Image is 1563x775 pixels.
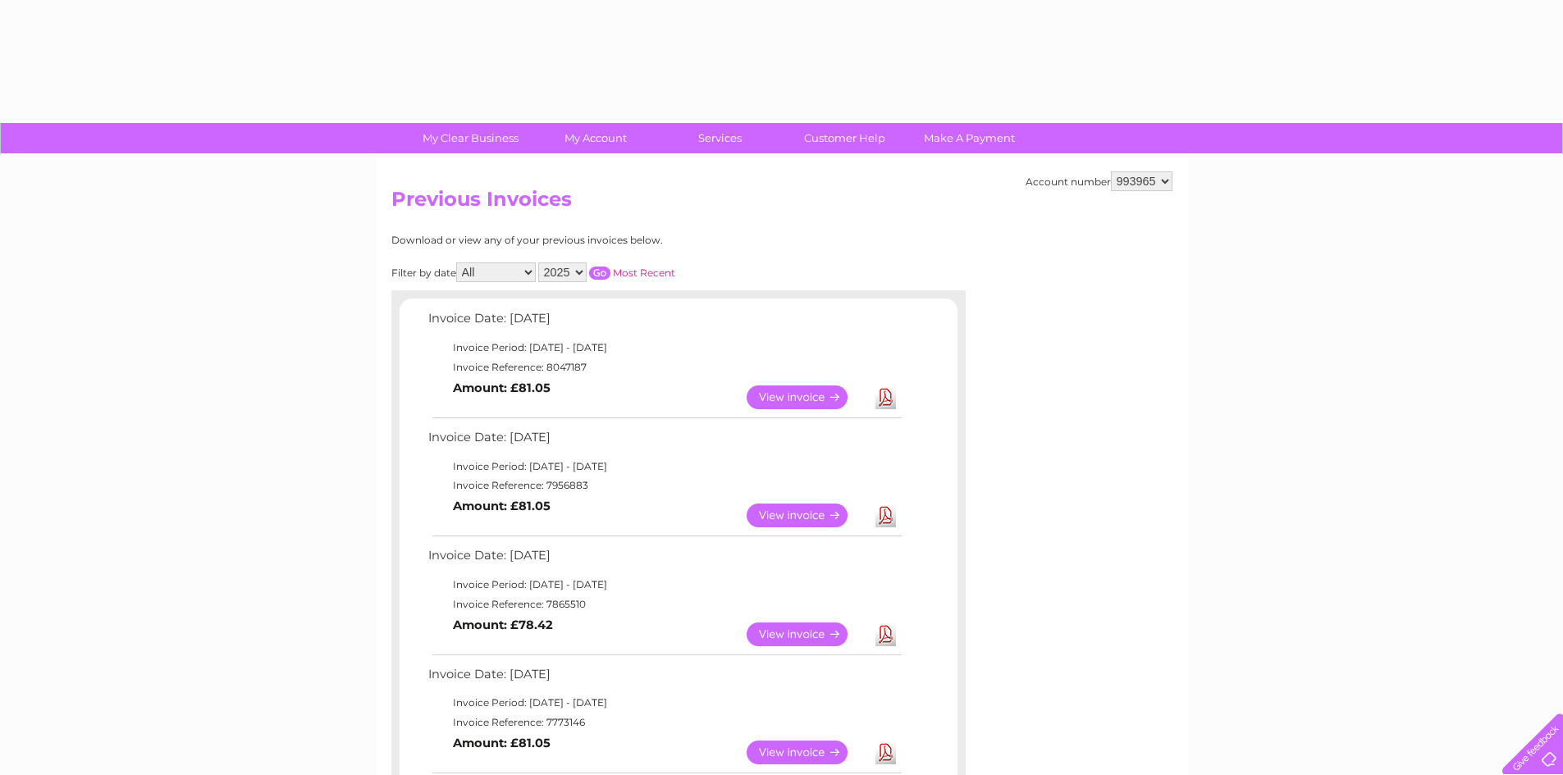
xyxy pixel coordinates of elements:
[613,267,675,279] a: Most Recent
[424,713,904,732] td: Invoice Reference: 7773146
[424,693,904,713] td: Invoice Period: [DATE] - [DATE]
[902,123,1037,153] a: Make A Payment
[747,504,867,527] a: View
[875,385,896,409] a: Download
[1026,171,1172,191] div: Account number
[453,618,553,632] b: Amount: £78.42
[424,358,904,377] td: Invoice Reference: 8047187
[875,504,896,527] a: Download
[424,545,904,575] td: Invoice Date: [DATE]
[424,426,904,457] td: Invoice Date: [DATE]
[747,741,867,764] a: View
[424,595,904,614] td: Invoice Reference: 7865510
[424,575,904,595] td: Invoice Period: [DATE] - [DATE]
[391,235,822,246] div: Download or view any of your previous invoices below.
[747,385,867,409] a: View
[424,476,904,495] td: Invoice Reference: 7956883
[424,308,904,338] td: Invoice Date: [DATE]
[528,123,663,153] a: My Account
[424,457,904,476] td: Invoice Period: [DATE] - [DATE]
[652,123,788,153] a: Services
[875,741,896,764] a: Download
[747,622,867,646] a: View
[391,188,1172,219] h2: Previous Invoices
[875,622,896,646] a: Download
[453,499,551,513] b: Amount: £81.05
[391,262,822,282] div: Filter by date
[453,381,551,395] b: Amount: £81.05
[777,123,912,153] a: Customer Help
[424,338,904,358] td: Invoice Period: [DATE] - [DATE]
[453,736,551,750] b: Amount: £81.05
[424,663,904,694] td: Invoice Date: [DATE]
[403,123,538,153] a: My Clear Business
